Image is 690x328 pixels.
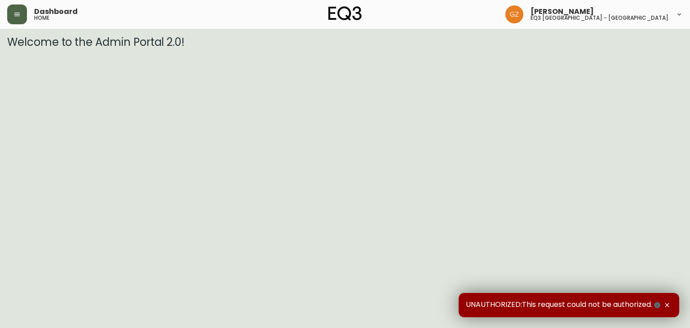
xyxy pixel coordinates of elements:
h5: home [34,15,49,21]
h3: Welcome to the Admin Portal 2.0! [7,36,683,49]
img: 78875dbee59462ec7ba26e296000f7de [505,5,523,23]
span: [PERSON_NAME] [531,8,594,15]
img: logo [328,6,362,21]
h5: eq3 [GEOGRAPHIC_DATA] - [GEOGRAPHIC_DATA] [531,15,668,21]
span: UNAUTHORIZED:This request could not be authorized. [466,300,662,310]
span: Dashboard [34,8,78,15]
